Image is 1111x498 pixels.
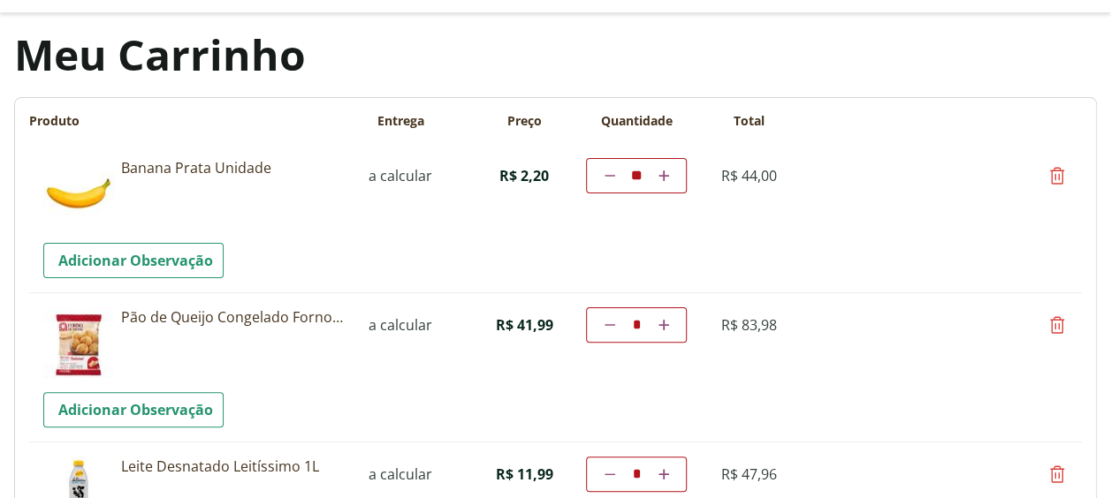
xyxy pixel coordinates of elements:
img: Pão de Queijo Congelado Forno De Minas 820g [43,307,114,378]
span: R$ 83,98 [721,315,777,335]
span: a calcular [369,464,432,484]
span: R$ 44,00 [721,166,777,185]
img: Banana Prata Unidade [43,158,114,229]
h1: Meu Carrinho [14,34,1097,76]
span: R$ 47,96 [721,464,777,484]
span: R$ 11,99 [496,464,553,484]
a: Banana Prata Unidade [121,158,346,177]
a: Leite Desnatado Leitíssimo 1L [121,456,346,476]
a: Adicionar Observação [43,392,224,427]
span: R$ 2,20 [499,166,549,185]
th: Entrega [339,112,462,130]
a: Pão de Queijo Congelado Forno De Minas 820g [121,307,346,327]
span: a calcular [369,315,432,335]
a: Adicionar Observação [43,243,224,278]
th: Preço [462,112,586,130]
th: Produto [29,112,339,130]
span: R$ 41,99 [496,315,553,335]
th: Quantidade [586,112,687,130]
th: Total [687,112,810,130]
span: a calcular [369,166,432,185]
